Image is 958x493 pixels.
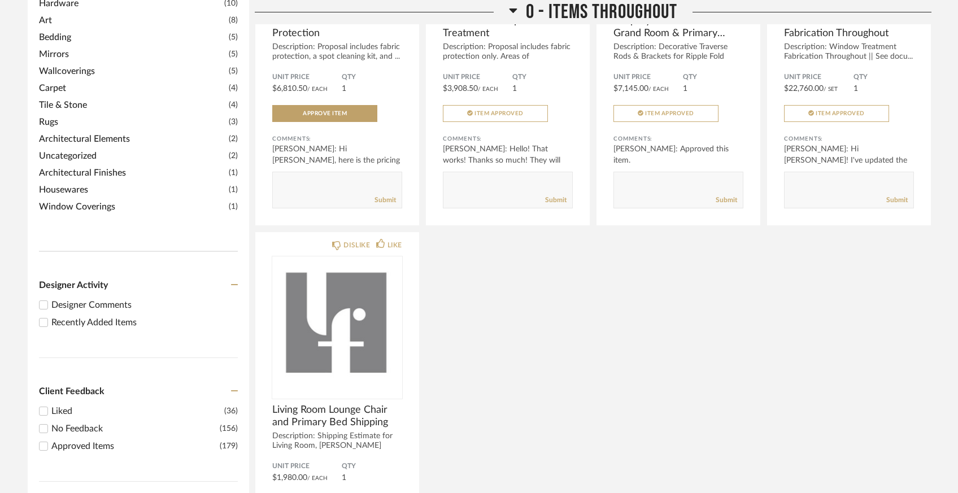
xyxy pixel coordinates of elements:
[375,195,396,205] a: Submit
[613,73,683,82] span: Unit Price
[272,133,402,145] div: Comments:
[613,15,743,40] span: Drapery Rods & Brackets- Grand Room & Primary Bedroom
[220,439,238,453] div: (179)
[683,73,743,82] span: QTY
[443,42,573,71] div: Description: Proposal includes fabric protection only. Areas of protection...
[307,86,328,92] span: / Each
[645,111,694,116] span: Item Approved
[39,166,226,180] span: Architectural Finishes
[229,116,238,128] span: (3)
[224,404,238,418] div: (36)
[683,85,687,93] span: 1
[272,474,307,482] span: $1,980.00
[784,85,824,93] span: $22,760.00
[39,47,226,61] span: Mirrors
[229,200,238,213] span: (1)
[886,195,908,205] a: Submit
[272,404,402,429] span: Living Room Lounge Chair and Primary Bed Shipping
[39,183,226,197] span: Housewares
[854,73,914,82] span: QTY
[613,42,743,71] div: Description: Decorative Traverse Rods & Brackets for Ripple Fold Dra...
[784,73,854,82] span: Unit Price
[443,143,573,177] div: [PERSON_NAME]: Hello! That works! Thanks so much! They will come ba...
[272,462,342,471] span: Unit Price
[545,195,567,205] a: Submit
[342,73,402,82] span: QTY
[229,167,238,179] span: (1)
[342,85,346,93] span: 1
[443,15,573,40] span: Pure Green Carpets Stain Treatment
[51,316,238,329] div: Recently Added Items
[51,439,220,453] div: Approved Items
[443,105,548,122] button: Item Approved
[478,86,498,92] span: / Each
[443,133,573,145] div: Comments:
[51,422,220,435] div: No Feedback
[342,462,402,471] span: QTY
[229,150,238,162] span: (2)
[51,298,238,312] div: Designer Comments
[784,105,889,122] button: Item Approved
[39,387,104,396] span: Client Feedback
[229,99,238,111] span: (4)
[39,200,226,213] span: Window Coverings
[474,111,524,116] span: Item Approved
[272,73,342,82] span: Unit Price
[784,15,914,40] span: Window Treatment Fabrication Throughout
[272,105,377,122] button: Approve Item
[307,475,328,481] span: / Each
[39,30,226,44] span: Bedding
[443,73,512,82] span: Unit Price
[39,98,226,112] span: Tile & Stone
[229,65,238,77] span: (5)
[854,85,858,93] span: 1
[229,82,238,94] span: (4)
[229,184,238,196] span: (1)
[824,86,838,92] span: / Set
[716,195,737,205] a: Submit
[784,42,914,62] div: Description: Window Treatment Fabrication Throughout || See docu...
[272,256,402,398] img: undefined
[51,404,224,418] div: Liked
[272,431,402,460] div: Description: Shipping Estimate for Living Room, [PERSON_NAME] Lounge Chairs...
[443,85,478,93] span: $3,908.50
[613,85,648,93] span: $7,145.00
[613,133,743,145] div: Comments:
[39,149,226,163] span: Uncategorized
[387,239,402,251] div: LIKE
[39,14,226,27] span: Art
[229,14,238,27] span: (8)
[229,31,238,43] span: (5)
[39,281,108,290] span: Designer Activity
[342,474,346,482] span: 1
[39,115,226,129] span: Rugs
[229,48,238,60] span: (5)
[784,143,914,177] div: [PERSON_NAME]: Hi [PERSON_NAME]! I've updated the pricing and added the ...
[39,64,226,78] span: Wallcoverings
[39,132,226,146] span: Architectural Elements
[816,111,865,116] span: Item Approved
[272,15,402,40] span: Fabric & Broadloom Protection
[512,73,573,82] span: QTY
[303,111,347,116] span: Approve Item
[512,85,517,93] span: 1
[648,86,669,92] span: / Each
[220,422,238,435] div: (156)
[39,81,226,95] span: Carpet
[613,105,718,122] button: Item Approved
[229,133,238,145] span: (2)
[343,239,370,251] div: DISLIKE
[272,143,402,177] div: [PERSON_NAME]: Hi [PERSON_NAME], here is the pricing for Fiber Seal Stain protecta...
[272,42,402,62] div: Description: Proposal includes fabric protection, a spot cleaning kit, and ...
[272,85,307,93] span: $6,810.50
[784,133,914,145] div: Comments:
[613,143,743,166] div: [PERSON_NAME]: Approved this item.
